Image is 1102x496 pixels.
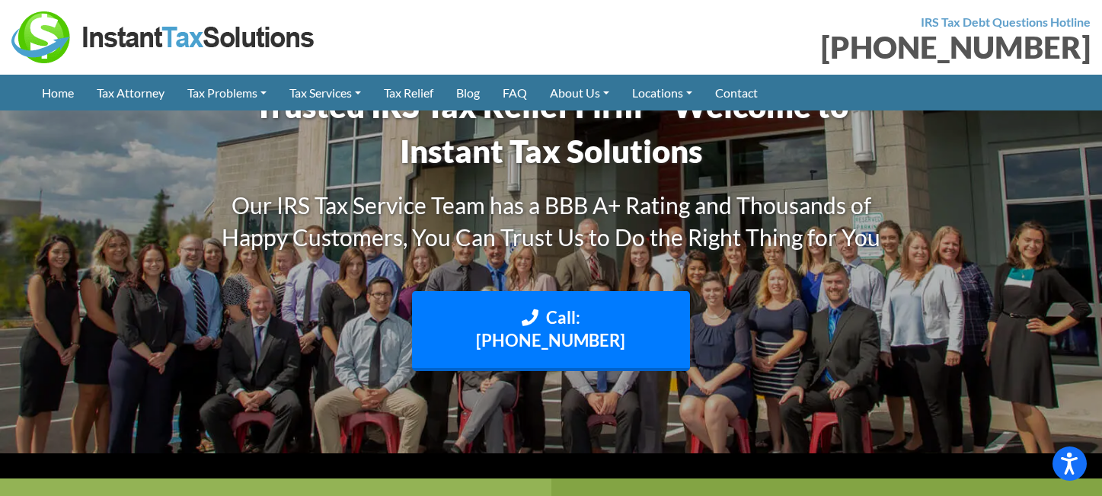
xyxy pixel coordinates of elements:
a: Locations [621,75,704,110]
h3: Our IRS Tax Service Team has a BBB A+ Rating and Thousands of Happy Customers, You Can Trust Us t... [201,189,902,253]
a: Home [30,75,85,110]
a: Tax Problems [176,75,278,110]
img: Instant Tax Solutions Logo [11,11,316,63]
a: Tax Attorney [85,75,176,110]
a: FAQ [491,75,538,110]
a: Blog [445,75,491,110]
a: Tax Relief [372,75,445,110]
a: Tax Services [278,75,372,110]
a: Contact [704,75,769,110]
h1: Trusted IRS Tax Relief Firm – Welcome to Instant Tax Solutions [201,84,902,174]
a: Call: [PHONE_NUMBER] [412,291,691,372]
div: [PHONE_NUMBER] [563,32,1091,62]
strong: IRS Tax Debt Questions Hotline [921,14,1091,29]
a: Instant Tax Solutions Logo [11,28,316,43]
a: About Us [538,75,621,110]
